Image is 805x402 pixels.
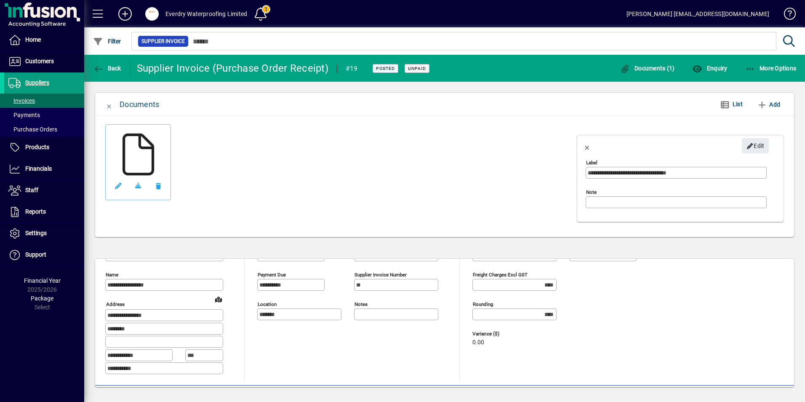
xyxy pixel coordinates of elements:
button: Edit [742,138,769,153]
span: Payments [8,112,40,118]
button: Close [99,94,120,115]
a: Home [4,29,84,51]
span: Back [93,65,121,72]
a: Financials [4,158,84,180]
mat-label: Supplier invoice number [355,272,407,278]
button: Add [112,6,139,21]
div: Everdry Waterproofing Limited [165,7,247,21]
span: Enquiry [692,65,727,72]
button: Documents (1) [618,61,677,76]
span: Documents (1) [620,65,675,72]
span: Package [31,295,53,302]
mat-label: Rounding [473,301,493,307]
button: List [713,97,749,112]
div: Supplier Invoice (Purchase Order Receipt) [137,62,328,75]
span: More Options [745,65,797,72]
a: Reports [4,201,84,222]
app-page-header-button: Back [84,61,131,76]
span: Financial Year [24,277,61,284]
span: Invoices [8,97,35,104]
mat-label: Location [258,301,277,307]
button: More Options [743,61,799,76]
mat-label: Payment due [258,272,286,278]
span: Posted [376,66,395,71]
a: Customers [4,51,84,72]
a: Support [4,244,84,265]
button: Close [577,136,597,156]
span: Customers [25,58,54,64]
button: Back [91,61,123,76]
span: Products [25,144,49,150]
span: Purchase Orders [8,126,57,133]
button: Enquiry [690,61,729,76]
span: 0.00 [472,339,484,346]
a: Invoices [4,94,84,108]
div: Documents [120,98,159,111]
mat-label: Label [586,160,597,166]
button: Filter [91,34,123,49]
button: Profile [139,6,165,21]
span: Reports [25,208,46,215]
span: List [733,101,743,107]
div: #19 [346,62,358,75]
span: Financials [25,165,52,172]
span: Edit [746,139,765,153]
button: Remove [148,176,168,196]
span: Supplier Invoice [141,37,185,46]
span: Unpaid [408,66,426,71]
a: Download [128,176,148,196]
span: Suppliers [25,79,49,86]
a: Payments [4,108,84,122]
mat-label: Name [106,272,118,278]
span: Support [25,251,46,258]
span: Settings [25,230,47,236]
a: Knowledge Base [778,2,794,29]
a: Settings [4,223,84,244]
button: Edit [108,176,128,196]
a: Products [4,137,84,158]
span: Filter [93,38,121,45]
span: Add [757,98,780,111]
mat-label: Freight charges excl GST [473,272,528,278]
span: Variance ($) [472,331,523,337]
div: [PERSON_NAME] [EMAIL_ADDRESS][DOMAIN_NAME] [626,7,769,21]
mat-label: Note [586,189,597,195]
span: Home [25,36,41,43]
a: View on map [212,292,225,306]
a: Purchase Orders [4,122,84,137]
button: Add [754,97,784,112]
a: Staff [4,180,84,201]
mat-label: Notes [355,301,368,307]
span: Staff [25,187,38,193]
